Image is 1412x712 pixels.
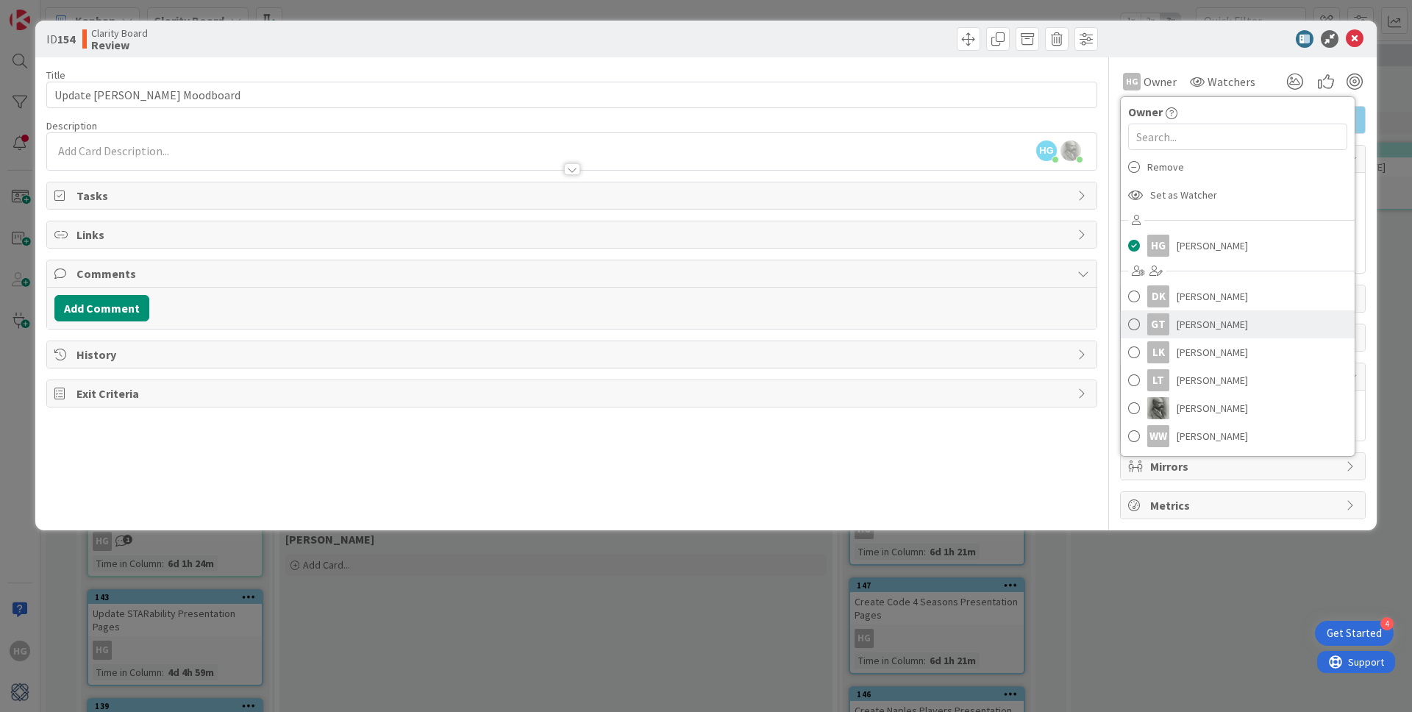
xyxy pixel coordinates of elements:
[76,226,1070,243] span: Links
[1315,621,1394,646] div: Open Get Started checklist, remaining modules: 4
[76,265,1070,282] span: Comments
[1177,425,1248,447] span: [PERSON_NAME]
[1147,341,1169,363] div: LK
[76,385,1070,402] span: Exit Criteria
[1150,184,1217,206] span: Set as Watcher
[1177,369,1248,391] span: [PERSON_NAME]
[1208,73,1255,90] span: Watchers
[1036,140,1057,161] span: HG
[31,2,67,20] span: Support
[1177,313,1248,335] span: [PERSON_NAME]
[76,187,1070,204] span: Tasks
[1060,140,1081,161] img: z2ljhaFx2XcmKtHH0XDNUfyWuC31CjDO.png
[1177,235,1248,257] span: [PERSON_NAME]
[1128,103,1163,121] span: Owner
[1147,397,1169,419] img: PA
[1147,369,1169,391] div: LT
[46,119,97,132] span: Description
[1121,394,1355,422] a: PA[PERSON_NAME]
[46,82,1097,108] input: type card name here...
[91,39,148,51] b: Review
[1121,338,1355,366] a: LK[PERSON_NAME]
[1147,425,1169,447] div: WW
[1144,73,1177,90] span: Owner
[1121,422,1355,450] a: WW[PERSON_NAME]
[76,346,1070,363] span: History
[1380,617,1394,630] div: 4
[1123,73,1141,90] div: HG
[1121,366,1355,394] a: LT[PERSON_NAME]
[46,30,75,48] span: ID
[1121,282,1355,310] a: DK[PERSON_NAME]
[1147,313,1169,335] div: GT
[1327,626,1382,641] div: Get Started
[1177,341,1248,363] span: [PERSON_NAME]
[1121,310,1355,338] a: GT[PERSON_NAME]
[1150,496,1338,514] span: Metrics
[1150,458,1338,475] span: Mirrors
[1177,285,1248,307] span: [PERSON_NAME]
[54,295,149,321] button: Add Comment
[1177,397,1248,419] span: [PERSON_NAME]
[57,32,75,46] b: 154
[1147,156,1184,178] span: Remove
[1121,232,1355,260] a: HG[PERSON_NAME]
[91,27,148,39] span: Clarity Board
[1147,285,1169,307] div: DK
[1147,235,1169,257] div: HG
[46,68,65,82] label: Title
[1128,124,1347,150] input: Search...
